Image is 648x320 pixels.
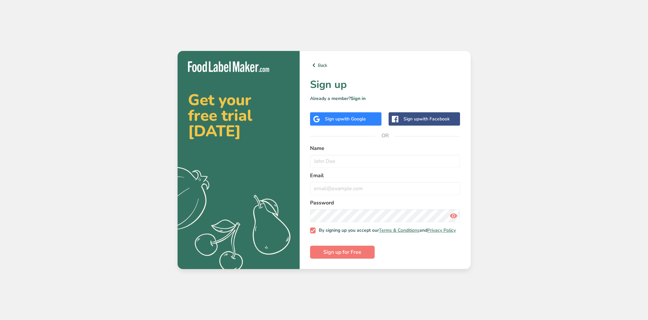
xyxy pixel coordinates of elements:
div: Sign up [404,116,450,122]
img: Food Label Maker [188,61,269,72]
label: Email [310,172,460,179]
span: Sign up for Free [323,248,361,256]
span: By signing up you accept our and [316,228,456,233]
input: email@example.com [310,182,460,195]
input: John Doe [310,155,460,168]
label: Name [310,144,460,152]
span: OR [375,126,395,145]
button: Sign up for Free [310,246,375,259]
a: Terms & Conditions [379,227,419,233]
h1: Sign up [310,77,460,92]
div: Sign up [325,116,366,122]
a: Sign in [351,95,366,102]
label: Password [310,199,460,207]
a: Back [310,61,460,69]
h2: Get your free trial [DATE] [188,92,289,139]
p: Already a member? [310,95,460,102]
span: with Google [341,116,366,122]
a: Privacy Policy [427,227,456,233]
span: with Facebook [419,116,450,122]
